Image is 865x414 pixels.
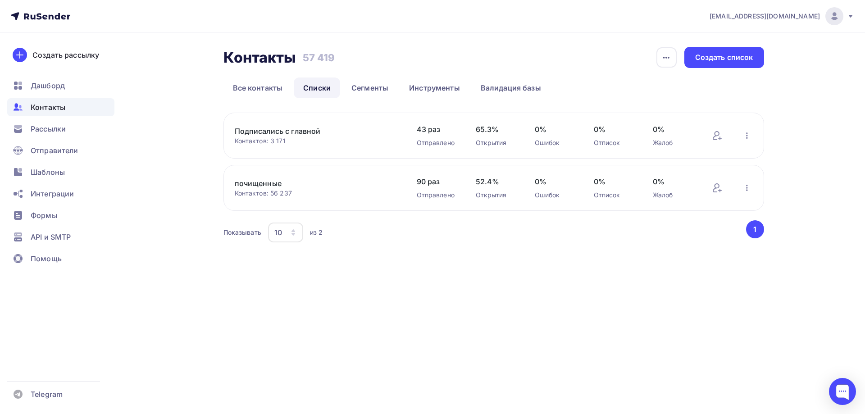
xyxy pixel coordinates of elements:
[594,124,635,135] span: 0%
[31,167,65,177] span: Шаблоны
[744,220,764,238] ul: Pagination
[31,253,62,264] span: Помощь
[303,51,335,64] h3: 57 419
[710,7,854,25] a: [EMAIL_ADDRESS][DOMAIN_NAME]
[417,138,458,147] div: Отправлено
[7,163,114,181] a: Шаблоны
[476,176,517,187] span: 52.4%
[653,191,694,200] div: Жалоб
[342,77,398,98] a: Сегменты
[31,210,57,221] span: Формы
[7,206,114,224] a: Формы
[268,222,304,243] button: 10
[653,176,694,187] span: 0%
[223,228,261,237] div: Показывать
[235,126,388,136] a: Подписались с главной
[7,77,114,95] a: Дашборд
[535,138,576,147] div: Ошибок
[7,120,114,138] a: Рассылки
[7,98,114,116] a: Контакты
[31,188,74,199] span: Интеграции
[535,191,576,200] div: Ошибок
[32,50,99,60] div: Создать рассылку
[594,176,635,187] span: 0%
[417,176,458,187] span: 90 раз
[294,77,340,98] a: Списки
[476,191,517,200] div: Открытия
[476,138,517,147] div: Открытия
[417,191,458,200] div: Отправлено
[31,145,78,156] span: Отправители
[594,191,635,200] div: Отписок
[31,123,66,134] span: Рассылки
[274,227,282,238] div: 10
[400,77,469,98] a: Инструменты
[7,141,114,159] a: Отправители
[417,124,458,135] span: 43 раз
[710,12,820,21] span: [EMAIL_ADDRESS][DOMAIN_NAME]
[653,124,694,135] span: 0%
[471,77,551,98] a: Валидация базы
[695,52,753,63] div: Создать список
[31,80,65,91] span: Дашборд
[235,136,399,146] div: Контактов: 3 171
[31,389,63,400] span: Telegram
[476,124,517,135] span: 65.3%
[535,176,576,187] span: 0%
[223,49,296,67] h2: Контакты
[535,124,576,135] span: 0%
[310,228,323,237] div: из 2
[31,102,65,113] span: Контакты
[594,138,635,147] div: Отписок
[235,178,388,189] a: почищенные
[235,189,399,198] div: Контактов: 56 237
[653,138,694,147] div: Жалоб
[31,232,71,242] span: API и SMTP
[223,77,292,98] a: Все контакты
[746,220,764,238] button: Go to page 1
